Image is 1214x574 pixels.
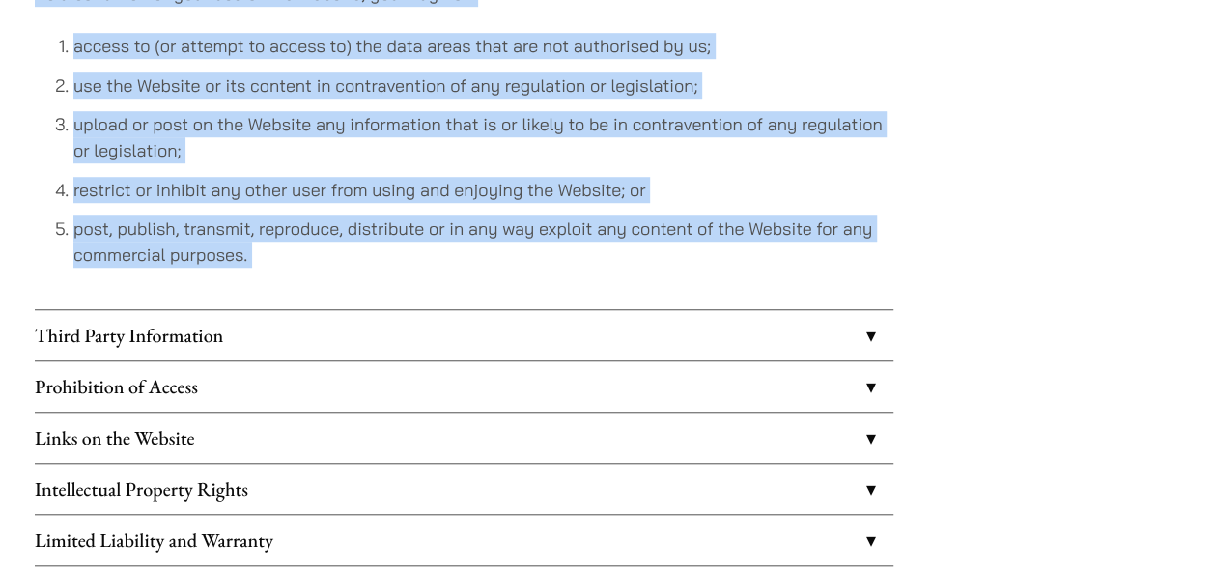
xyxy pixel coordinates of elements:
a: Links on the Website [35,413,893,463]
a: Third Party Information [35,310,893,360]
a: Intellectual Property Rights [35,464,893,514]
a: Limited Liability and Warranty [35,515,893,565]
a: Prohibition of Access [35,361,893,412]
li: access to (or attempt to access to) the data areas that are not authorised by us; [73,33,893,59]
li: post, publish, transmit, reproduce, distribute or in any way exploit any content of the Website f... [73,215,893,268]
li: upload or post on the Website any information that is or likely to be in contravention of any reg... [73,111,893,163]
li: use the Website or its content in contravention of any regulation or legislation; [73,72,893,99]
li: restrict or inhibit any other user from using and enjoying the Website; or [73,177,893,203]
